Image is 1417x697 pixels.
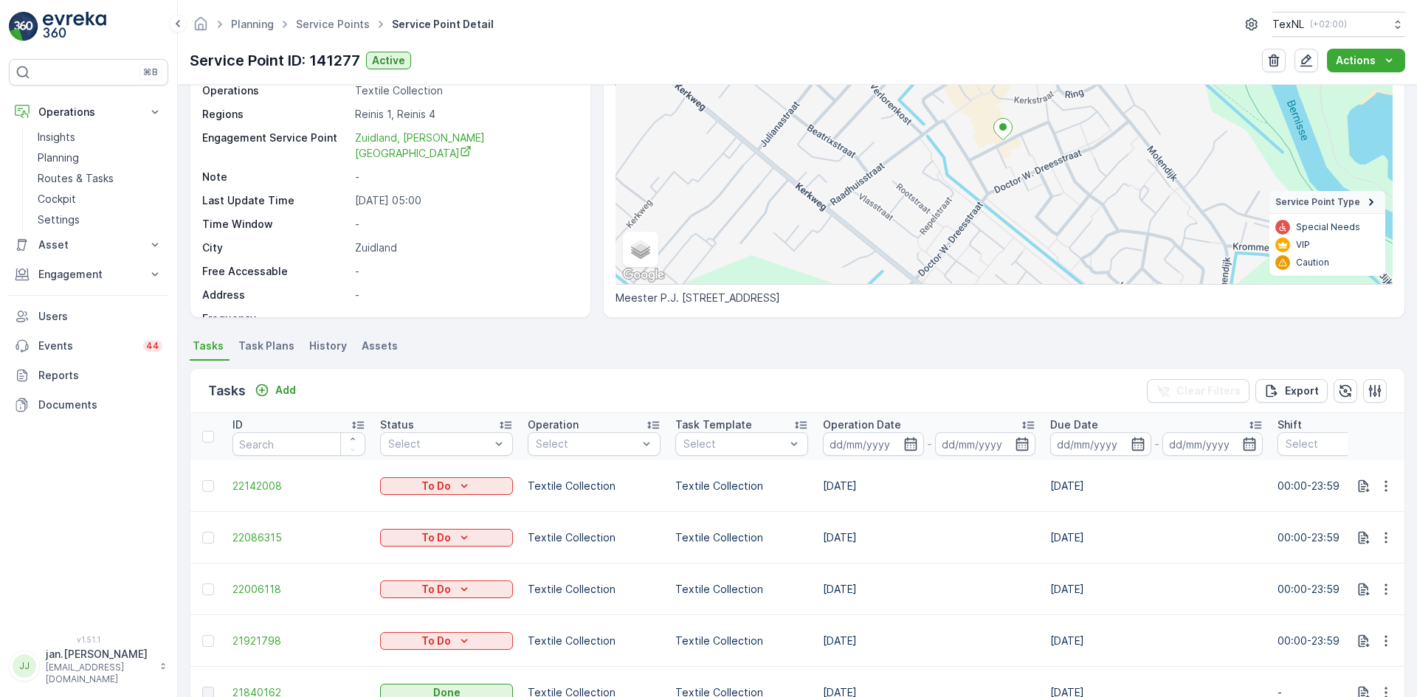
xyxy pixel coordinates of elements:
div: Toggle Row Selected [202,532,214,544]
p: - [355,311,575,326]
p: Operations [202,83,349,98]
input: dd/mm/yyyy [1162,432,1263,456]
p: Status [380,417,414,432]
p: Clear Filters [1176,384,1241,398]
p: To Do [421,479,451,493]
p: ⌘B [143,66,158,78]
p: 00:00-23:59 [1278,530,1410,545]
p: Select [536,437,638,451]
a: 22006118 [232,582,365,597]
p: ID [232,417,243,432]
a: Zuidland, Meester P.J. Oudweg [355,131,575,161]
input: Search [232,432,365,456]
td: [DATE] [1043,512,1270,564]
button: Asset [9,230,168,260]
input: dd/mm/yyyy [823,432,924,456]
p: Export [1285,384,1319,398]
p: Meester P.J. [STREET_ADDRESS] [616,291,1393,305]
a: Settings [32,209,168,230]
p: 44 [146,340,159,352]
p: Documents [38,398,162,412]
p: Textile Collection [528,530,661,545]
a: Service Points [296,18,370,30]
a: Events44 [9,331,168,361]
p: Zuidland [355,240,575,255]
p: Actions [1336,53,1376,68]
div: Toggle Row Selected [202,635,214,647]
p: ( +02:00 ) [1310,18,1347,30]
p: Select [388,437,490,451]
a: Layers [624,233,657,266]
button: Actions [1327,49,1405,72]
p: - [355,217,575,232]
td: [DATE] [816,615,1043,667]
button: Export [1255,379,1328,403]
input: dd/mm/yyyy [935,432,1036,456]
p: Note [202,170,349,184]
button: Engagement [9,260,168,289]
p: Textile Collection [675,479,808,493]
p: Select [1286,437,1387,451]
p: - [1154,435,1159,453]
a: Planning [231,18,274,30]
button: TexNL(+02:00) [1272,12,1405,37]
p: Textile Collection [675,582,808,597]
p: 00:00-23:59 [1278,479,1410,493]
p: 00:00-23:59 [1278,634,1410,648]
a: Routes & Tasks [32,168,168,189]
p: Textile Collection [675,634,808,648]
span: v 1.51.1 [9,635,168,644]
a: 22142008 [232,479,365,493]
button: Operations [9,97,168,127]
p: Shift [1278,417,1302,432]
a: Open this area in Google Maps (opens a new window) [619,266,668,285]
p: - [355,264,575,279]
a: Cockpit [32,189,168,209]
p: Time Window [202,217,349,232]
span: History [309,339,347,353]
div: JJ [13,654,36,678]
span: Service Point Type [1275,196,1360,208]
input: dd/mm/yyyy [1050,432,1151,456]
span: Tasks [193,339,224,353]
p: Caution [1296,257,1329,268]
p: Asset [38,237,139,252]
p: Reports [38,368,162,383]
p: Address [202,288,349,302]
p: To Do [421,634,451,648]
a: 21921798 [232,634,365,648]
p: Regions [202,107,349,122]
a: 22086315 [232,530,365,545]
span: Assets [362,339,398,353]
p: Textile Collection [528,634,661,648]
button: Clear Filters [1147,379,1249,403]
p: - [355,170,575,184]
td: [DATE] [816,460,1043,512]
p: Cockpit [38,192,76,207]
p: Engagement Service Point [202,131,349,161]
span: Task Plans [238,339,294,353]
p: Operation [528,417,579,432]
p: Planning [38,150,79,165]
p: Operations [38,105,139,119]
p: Service Point ID: 141277 [190,49,360,72]
summary: Service Point Type [1269,191,1385,214]
td: [DATE] [1043,564,1270,615]
p: [EMAIL_ADDRESS][DOMAIN_NAME] [46,662,152,685]
td: [DATE] [816,564,1043,615]
img: logo_light-DOdMpM7g.png [43,12,106,41]
p: [DATE] 05:00 [355,193,575,208]
span: Zuidland, [PERSON_NAME][GEOGRAPHIC_DATA] [355,131,485,159]
p: 00:00-23:59 [1278,582,1410,597]
button: To Do [380,529,513,547]
p: Special Needs [1296,221,1360,233]
td: [DATE] [816,512,1043,564]
div: Toggle Row Selected [202,583,214,595]
p: Active [372,53,405,68]
td: [DATE] [1043,615,1270,667]
img: logo [9,12,38,41]
p: Settings [38,212,80,227]
p: jan.[PERSON_NAME] [46,647,152,662]
p: Routes & Tasks [38,171,114,186]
